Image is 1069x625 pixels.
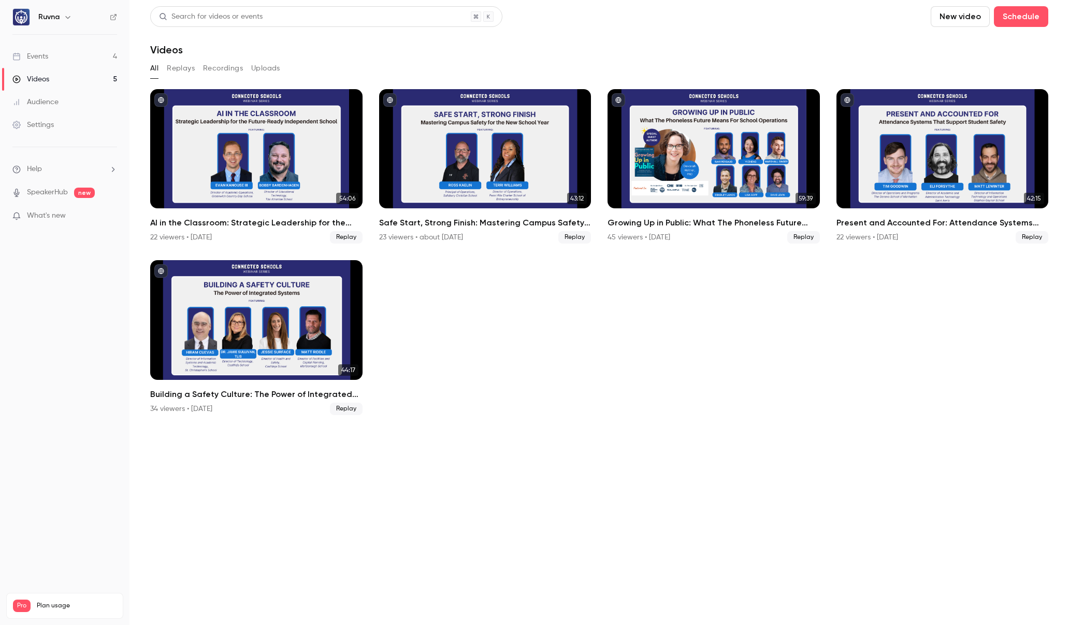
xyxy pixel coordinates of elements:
li: Building a Safety Culture: The Power of Integrated Systems [150,260,363,415]
span: Help [27,164,42,175]
button: published [841,93,854,107]
h1: Videos [150,44,183,56]
span: 54:06 [336,193,358,204]
span: What's new [27,210,66,221]
span: 42:15 [1024,193,1044,204]
div: 23 viewers • about [DATE] [379,232,463,243]
a: 54:06AI in the Classroom: Strategic Leadership for the Future-Ready Independent School22 viewers ... [150,89,363,244]
a: 59:39Growing Up in Public: What The Phoneless Future Means For School Operations45 viewers • [DAT... [608,89,820,244]
ul: Videos [150,89,1048,415]
h2: Safe Start, Strong Finish: Mastering Campus Safety for the New School Year [379,217,591,229]
button: published [154,93,168,107]
li: help-dropdown-opener [12,164,117,175]
h2: Present and Accounted For: Attendance Systems That Support Student Safety [836,217,1049,229]
h2: AI in the Classroom: Strategic Leadership for the Future-Ready Independent School [150,217,363,229]
span: Replay [1016,231,1048,244]
li: Growing Up in Public: What The Phoneless Future Means For School Operations [608,89,820,244]
li: Safe Start, Strong Finish: Mastering Campus Safety for the New School Year [379,89,591,244]
div: Settings [12,120,54,130]
span: Replay [787,231,820,244]
a: 43:12Safe Start, Strong Finish: Mastering Campus Safety for the New School Year23 viewers • about... [379,89,591,244]
span: Replay [330,231,363,244]
a: 42:15Present and Accounted For: Attendance Systems That Support Student Safety22 viewers • [DATE]... [836,89,1049,244]
div: 34 viewers • [DATE] [150,404,212,414]
div: 22 viewers • [DATE] [836,232,898,243]
div: Search for videos or events [159,11,263,22]
span: Pro [13,600,31,612]
button: New video [931,6,990,27]
iframe: Noticeable Trigger [105,211,117,221]
button: published [612,93,625,107]
h2: Growing Up in Public: What The Phoneless Future Means For School Operations [608,217,820,229]
h2: Building a Safety Culture: The Power of Integrated Systems [150,388,363,401]
span: 59:39 [796,193,816,204]
a: 44:17Building a Safety Culture: The Power of Integrated Systems34 viewers • [DATE]Replay [150,260,363,415]
h6: Ruvna [38,12,60,22]
div: Videos [12,74,49,84]
button: All [150,60,158,77]
span: Replay [558,231,591,244]
button: published [154,264,168,278]
li: Present and Accounted For: Attendance Systems That Support Student Safety [836,89,1049,244]
div: Audience [12,97,59,107]
span: new [74,188,95,198]
span: Replay [330,403,363,415]
button: Replays [167,60,195,77]
div: 45 viewers • [DATE] [608,232,670,243]
span: 44:17 [338,364,358,376]
a: SpeakerHub [27,187,68,198]
img: Ruvna [13,9,30,25]
div: 22 viewers • [DATE] [150,232,212,243]
li: AI in the Classroom: Strategic Leadership for the Future-Ready Independent School [150,89,363,244]
span: 43:12 [567,193,587,204]
section: Videos [150,6,1048,619]
button: Recordings [203,60,243,77]
button: published [383,93,397,107]
span: Plan usage [37,602,117,610]
div: Events [12,51,48,62]
button: Uploads [251,60,280,77]
button: Schedule [994,6,1048,27]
